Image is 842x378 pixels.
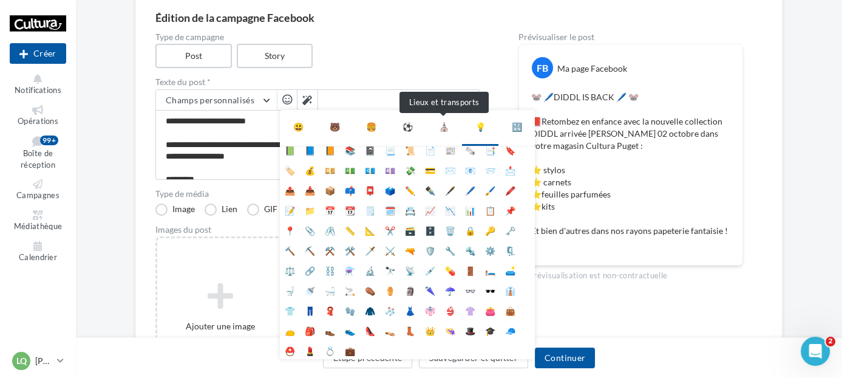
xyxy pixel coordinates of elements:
[380,159,400,179] li: 💷
[420,219,440,239] li: 🗄️
[440,299,460,319] li: 👙
[320,299,340,319] li: 🧣
[10,239,66,265] a: Calendrier
[320,259,340,279] li: ⛓️
[280,179,300,199] li: 📤
[460,159,480,179] li: 📧
[19,252,57,262] span: Calendrier
[280,219,300,239] li: 📍
[10,43,66,64] div: Nouvelle campagne
[155,204,195,216] label: Image
[380,219,400,239] li: ✂️
[500,279,520,299] li: 👔
[480,319,500,339] li: 🎓
[16,355,27,367] span: LQ
[300,159,320,179] li: 💰
[205,204,237,216] label: Lien
[340,199,360,219] li: 📆
[400,219,420,239] li: 🗃️
[400,239,420,259] li: 🔫
[512,120,522,134] div: 🔣
[360,259,380,279] li: 🔬
[340,279,360,299] li: 🚬
[380,259,400,279] li: 🔭
[280,139,300,159] li: 📗
[518,266,743,281] div: La prévisualisation est non-contractuelle
[460,139,480,159] li: 🗞️
[300,199,320,219] li: 📁
[280,279,300,299] li: 🚽
[10,43,66,64] button: Créer
[480,139,500,159] li: 📑
[420,279,440,299] li: 🌂
[440,179,460,199] li: 🖋️
[535,348,595,368] button: Continuer
[500,259,520,279] li: 🛋️
[380,239,400,259] li: ⚔️
[18,116,58,126] span: Opérations
[420,139,440,159] li: 📄
[247,204,277,216] label: GIF
[320,319,340,339] li: 👞
[531,91,730,249] p: 🐭 🖊️DIDDL IS BACK 🖊️ 🐭 📕Retombez en enfance avec la nouvelle collection DIDDL arrivée [PERSON_NAM...
[300,299,320,319] li: 👖
[360,139,380,159] li: 📓
[826,337,835,346] span: 2
[14,221,63,231] span: Médiathèque
[420,239,440,259] li: 🛡️
[380,199,400,219] li: 🗓️
[320,179,340,199] li: 📦
[320,219,340,239] li: 🖇️
[340,259,360,279] li: ⚗️
[400,199,420,219] li: 📇
[400,319,420,339] li: 👢
[10,103,66,129] a: Opérations
[300,239,320,259] li: ⛏️
[420,259,440,279] li: 💉
[460,219,480,239] li: 🔒
[166,95,254,105] span: Champs personnalisés
[300,339,320,359] li: 💄
[801,337,830,366] iframe: Intercom live chat
[340,299,360,319] li: 🧤
[340,219,360,239] li: 📏
[420,199,440,219] li: 📈
[440,259,460,279] li: 💊
[360,199,380,219] li: 🗒️
[155,12,762,23] div: Édition de la campagne Facebook
[300,259,320,279] li: 🔗
[400,139,420,159] li: 📜
[400,259,420,279] li: 📡
[480,299,500,319] li: 👛
[480,199,500,219] li: 📋
[280,299,300,319] li: 👕
[360,299,380,319] li: 🧥
[280,339,300,359] li: ⛑️
[518,33,743,41] div: Prévisualiser le post
[10,177,66,203] a: Campagnes
[402,120,413,134] div: ⚽
[300,179,320,199] li: 📥
[360,319,380,339] li: 👠
[320,339,340,359] li: 💍
[10,349,66,373] a: LQ [PERSON_NAME]
[380,279,400,299] li: ⚱️
[320,139,340,159] li: 📙
[340,179,360,199] li: 📫
[360,239,380,259] li: 🗡️
[155,225,480,234] div: Images du post
[155,190,480,198] label: Type de média
[500,319,520,339] li: 🧢
[280,199,300,219] li: 📝
[360,279,380,299] li: ⚰️
[480,279,500,299] li: 🕶️
[360,179,380,199] li: 📮
[440,279,460,299] li: ☂️
[440,199,460,219] li: 📉
[380,139,400,159] li: 📃
[155,78,480,86] label: Texte du post *
[400,179,420,199] li: ✏️
[360,159,380,179] li: 💶
[460,279,480,299] li: 👓
[400,279,420,299] li: 🗿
